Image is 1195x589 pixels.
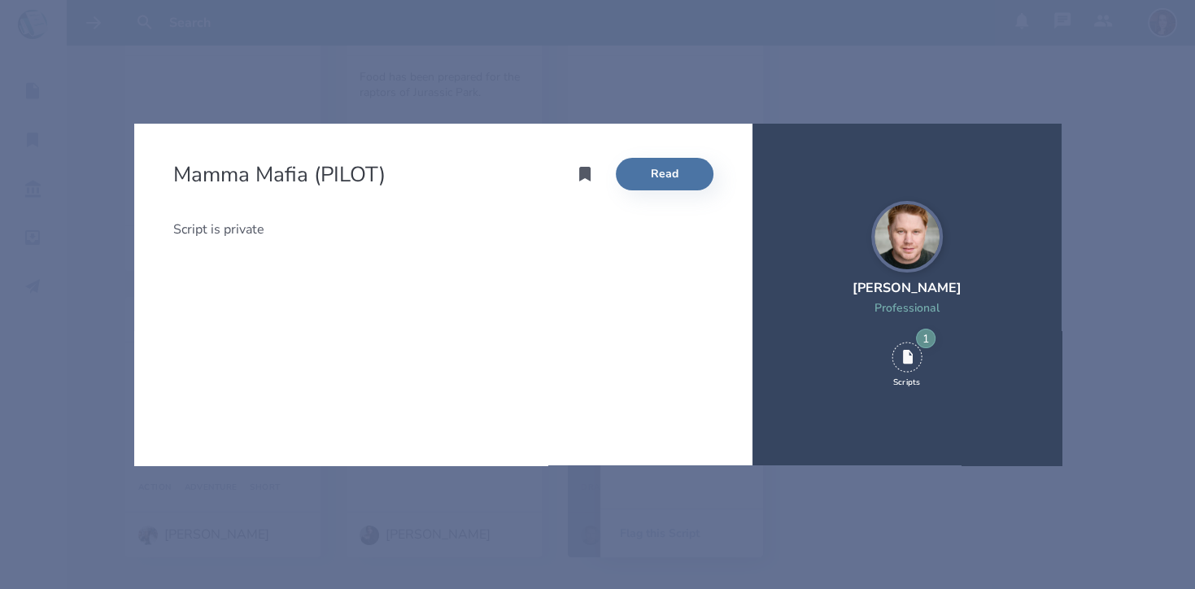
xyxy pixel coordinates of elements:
div: 1 Script [892,342,922,387]
div: Professional [853,300,962,316]
div: Script is private [173,218,713,241]
a: Read [616,158,713,190]
div: 1 [916,329,936,348]
div: [PERSON_NAME] [853,279,962,297]
img: user_1750438422-crop.jpg [871,201,943,273]
div: Scripts [893,377,920,388]
h2: Mamma Mafia (PILOT) [173,160,392,189]
a: [PERSON_NAME]Professional [853,201,962,335]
